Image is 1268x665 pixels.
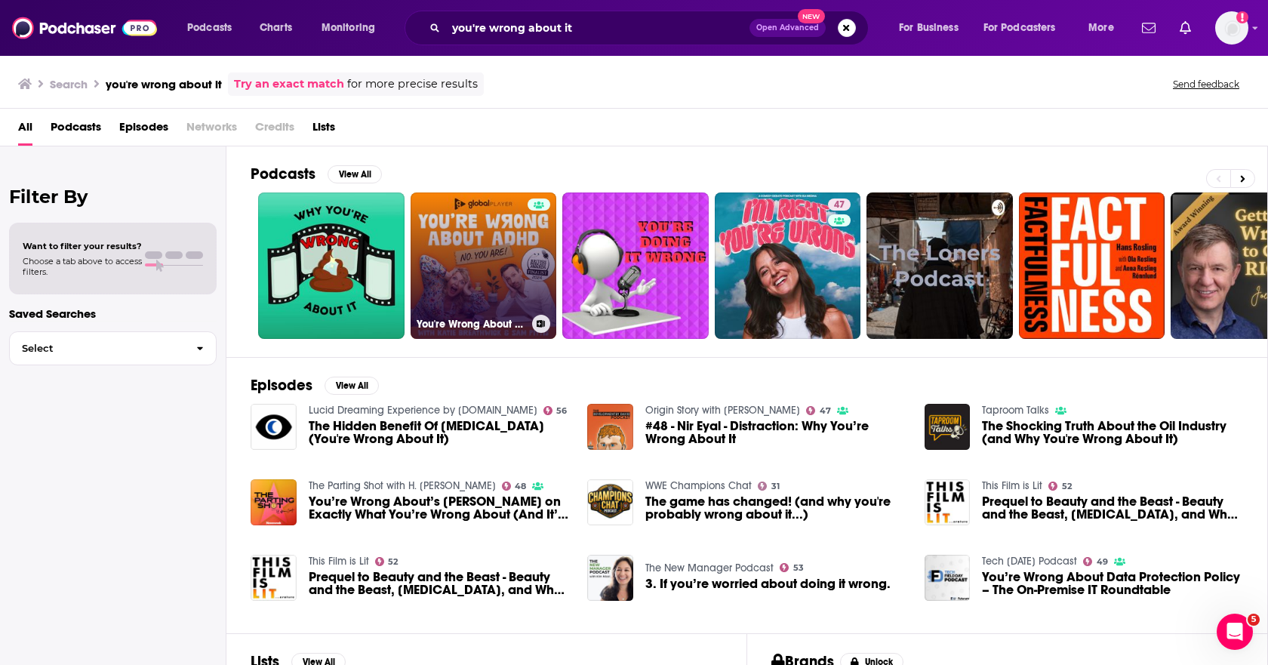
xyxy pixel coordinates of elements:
[645,562,774,574] a: The New Manager Podcast
[51,115,101,146] a: Podcasts
[309,571,570,596] span: Prequel to Beauty and the Beast - Beauty and the Beast, [MEDICAL_DATA], and Why You’re Probably W...
[1217,614,1253,650] iframe: Intercom live chat
[1174,15,1197,41] a: Show notifications dropdown
[251,376,312,395] h2: Episodes
[251,165,382,183] a: PodcastsView All
[715,192,861,339] a: 47
[982,420,1243,445] a: The Shocking Truth About the Oil Industry (and Why You're Wrong About It)
[255,115,294,146] span: Credits
[251,555,297,601] img: Prequel to Beauty and the Beast - Beauty and the Beast, Stockholm Syndrome, and Why You’re Probab...
[645,479,752,492] a: WWE Champions Chat
[1078,16,1133,40] button: open menu
[645,404,800,417] a: Origin Story with David McIntosh Jr
[502,482,527,491] a: 48
[758,482,780,491] a: 31
[645,495,906,521] a: The game has changed! (and why you're probably wrong about it...)
[234,75,344,93] a: Try an exact match
[645,420,906,445] a: #48 - Nir Eyal - Distraction: Why You’re Wrong About It
[18,115,32,146] span: All
[1083,557,1108,566] a: 49
[9,306,217,321] p: Saved Searches
[309,404,537,417] a: Lucid Dreaming Experience by HowToLucid.com
[119,115,168,146] a: Episodes
[982,495,1243,521] span: Prequel to Beauty and the Beast - Beauty and the Beast, [MEDICAL_DATA], and Why You’re Probably W...
[106,77,222,91] h3: you're wrong about it
[9,331,217,365] button: Select
[251,479,297,525] img: You’re Wrong About’s Sarah Marshall on Exactly What You’re Wrong About (And It’s OK)
[187,17,232,38] span: Podcasts
[974,16,1078,40] button: open menu
[983,17,1056,38] span: For Podcasters
[925,479,971,525] a: Prequel to Beauty and the Beast - Beauty and the Beast, Stockholm Syndrome, and Why You’re Probab...
[250,16,301,40] a: Charts
[982,571,1243,596] a: You’re Wrong About Data Protection Policy – The On-Premise IT Roundtable
[834,198,845,213] span: 47
[23,256,142,277] span: Choose a tab above to access filters.
[347,75,478,93] span: for more precise results
[806,406,831,415] a: 47
[375,557,399,566] a: 52
[828,199,851,211] a: 47
[925,404,971,450] a: The Shocking Truth About the Oil Industry (and Why You're Wrong About It)
[309,420,570,445] span: The Hidden Benefit Of [MEDICAL_DATA] (You're Wrong About It)
[556,408,567,414] span: 56
[515,483,526,490] span: 48
[10,343,184,353] span: Select
[309,479,496,492] a: The Parting Shot with H. Alan Scott
[587,404,633,450] img: #48 - Nir Eyal - Distraction: Why You’re Wrong About It
[780,563,804,572] a: 53
[925,555,971,601] img: You’re Wrong About Data Protection Policy – The On-Premise IT Roundtable
[322,17,375,38] span: Monitoring
[251,404,297,450] img: The Hidden Benefit Of Sleep Paralysis (You're Wrong About It)
[309,495,570,521] a: You’re Wrong About’s Sarah Marshall on Exactly What You’re Wrong About (And It’s OK)
[1215,11,1248,45] button: Show profile menu
[419,11,883,45] div: Search podcasts, credits, & more...
[1215,11,1248,45] span: Logged in as lilifeinberg
[1097,559,1108,565] span: 49
[543,406,568,415] a: 56
[251,376,379,395] a: EpisodesView All
[311,16,395,40] button: open menu
[1236,11,1248,23] svg: Add a profile image
[388,559,398,565] span: 52
[1248,614,1260,626] span: 5
[1062,483,1072,490] span: 52
[251,165,315,183] h2: Podcasts
[312,115,335,146] a: Lists
[309,420,570,445] a: The Hidden Benefit Of Sleep Paralysis (You're Wrong About It)
[982,495,1243,521] a: Prequel to Beauty and the Beast - Beauty and the Beast, Stockholm Syndrome, and Why You’re Probab...
[309,571,570,596] a: Prequel to Beauty and the Beast - Beauty and the Beast, Stockholm Syndrome, and Why You’re Probab...
[260,17,292,38] span: Charts
[982,555,1077,568] a: Tech Field Day Podcast
[1048,482,1072,491] a: 52
[186,115,237,146] span: Networks
[446,16,749,40] input: Search podcasts, credits, & more...
[982,404,1049,417] a: Taproom Talks
[888,16,977,40] button: open menu
[309,555,369,568] a: This Film is Lit
[587,555,633,601] a: 3. If you’re worried about doing it wrong.
[1215,11,1248,45] img: User Profile
[1088,17,1114,38] span: More
[325,377,379,395] button: View All
[177,16,251,40] button: open menu
[645,577,891,590] a: 3. If you’re worried about doing it wrong.
[12,14,157,42] img: Podchaser - Follow, Share and Rate Podcasts
[328,165,382,183] button: View All
[982,479,1042,492] a: This Film is Lit
[771,483,780,490] span: 31
[793,565,804,571] span: 53
[411,192,557,339] a: You're Wrong About [MEDICAL_DATA]
[587,479,633,525] a: The game has changed! (and why you're probably wrong about it...)
[749,19,826,37] button: Open AdvancedNew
